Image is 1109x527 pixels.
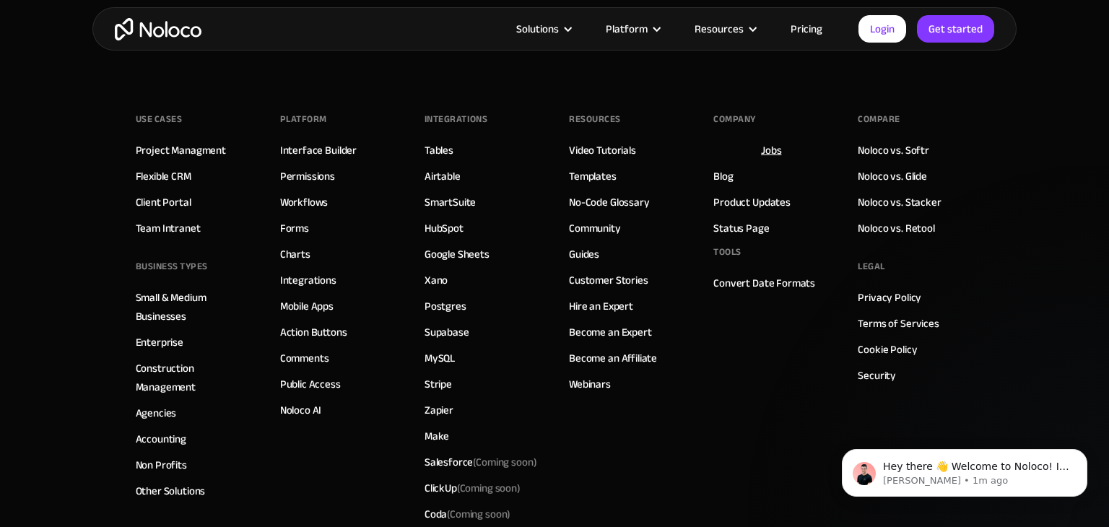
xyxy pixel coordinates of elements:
[115,18,201,40] a: home
[713,274,815,292] a: Convert Date Formats
[858,256,885,277] div: Legal
[425,375,452,393] a: Stripe
[280,375,341,393] a: Public Access
[858,314,939,333] a: Terms of Services
[498,19,588,38] div: Solutions
[136,193,191,212] a: Client Portal
[473,452,536,472] span: (Coming soon)
[588,19,677,38] div: Platform
[136,108,183,130] div: Use Cases
[425,349,455,367] a: MySQL
[858,108,900,130] div: Compare
[280,271,336,289] a: Integrations
[136,141,226,160] a: Project Managment
[280,193,329,212] a: Workflows
[425,401,453,419] a: Zapier
[569,323,652,341] a: Become an Expert
[425,479,521,497] div: ClickUp
[858,141,929,160] a: Noloco vs. Softr
[136,333,184,352] a: Enterprise
[425,141,453,160] a: Tables
[569,108,621,130] div: Resources
[569,219,621,238] a: Community
[136,430,187,448] a: Accounting
[425,297,466,315] a: Postgres
[713,108,756,130] div: Company
[280,401,322,419] a: Noloco AI
[569,271,648,289] a: Customer Stories
[136,167,191,186] a: Flexible CRM
[425,453,537,471] div: Salesforce
[425,323,469,341] a: Supabase
[917,15,994,43] a: Get started
[425,245,490,263] a: Google Sheets
[773,19,840,38] a: Pricing
[457,478,521,498] span: (Coming soon)
[447,504,510,524] span: (Coming soon)
[425,427,449,445] a: Make
[425,505,510,523] div: Coda
[820,419,1109,520] iframe: Intercom notifications message
[677,19,773,38] div: Resources
[569,349,657,367] a: Become an Affiliate
[280,219,309,238] a: Forms
[569,245,599,263] a: Guides
[569,141,636,160] a: Video Tutorials
[425,193,477,212] a: SmartSuite
[858,366,896,385] a: Security
[858,15,906,43] a: Login
[280,245,310,263] a: Charts
[569,297,633,315] a: Hire an Expert
[280,349,329,367] a: Comments
[136,359,251,396] a: Construction Management
[425,108,487,130] div: INTEGRATIONS
[425,219,464,238] a: HubSpot
[858,340,917,359] a: Cookie Policy
[713,219,769,238] a: Status Page
[858,288,921,307] a: Privacy Policy
[606,19,648,38] div: Platform
[569,193,650,212] a: No-Code Glossary
[136,219,201,238] a: Team Intranet
[280,141,357,160] a: Interface Builder
[136,456,187,474] a: Non Profits
[569,375,611,393] a: Webinars
[858,167,927,186] a: Noloco vs. Glide
[136,288,251,326] a: Small & Medium Businesses
[136,256,208,277] div: BUSINESS TYPES
[761,141,781,160] a: Jobs
[713,193,791,212] a: Product Updates
[280,323,347,341] a: Action Buttons
[425,167,461,186] a: Airtable
[280,167,335,186] a: Permissions
[425,271,448,289] a: Xano
[858,219,934,238] a: Noloco vs. Retool
[516,19,559,38] div: Solutions
[713,241,741,263] div: Tools
[280,297,334,315] a: Mobile Apps
[713,167,733,186] a: Blog
[695,19,744,38] div: Resources
[136,404,177,422] a: Agencies
[569,167,617,186] a: Templates
[136,482,206,500] a: Other Solutions
[280,108,327,130] div: Platform
[858,193,941,212] a: Noloco vs. Stacker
